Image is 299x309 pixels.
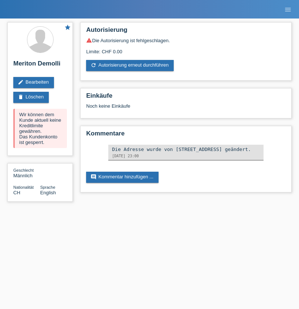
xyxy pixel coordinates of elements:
span: Nationalität [13,185,34,189]
a: star [64,24,71,32]
span: English [40,190,56,195]
div: Wir können dem Kunde aktuell keine Kreditlimite gewähren. Das Kundenkonto ist gesperrt. [13,109,67,148]
i: delete [18,94,24,100]
a: editBearbeiten [13,77,54,88]
i: refresh [91,62,96,68]
i: edit [18,79,24,85]
h2: Autorisierung [86,26,286,37]
div: Die Adresse wurde von [STREET_ADDRESS] geändert. [112,147,260,152]
i: comment [91,174,96,180]
h2: Einkäufe [86,92,286,103]
h2: Meriton Demolli [13,60,67,71]
i: warning [86,37,92,43]
a: menu [281,7,295,11]
div: Männlich [13,167,40,178]
i: star [64,24,71,31]
div: Noch keine Einkäufe [86,103,286,114]
span: Geschlecht [13,168,34,172]
div: Die Autorisierung ist fehlgeschlagen. [86,37,286,43]
a: deleteLöschen [13,92,49,103]
span: Schweiz [13,190,20,195]
a: commentKommentar hinzufügen ... [86,172,159,183]
a: refreshAutorisierung erneut durchführen [86,60,174,71]
i: menu [284,6,292,13]
div: [DATE] 23:00 [112,154,260,158]
span: Sprache [40,185,55,189]
div: Limite: CHF 0.00 [86,43,286,54]
h2: Kommentare [86,130,286,141]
